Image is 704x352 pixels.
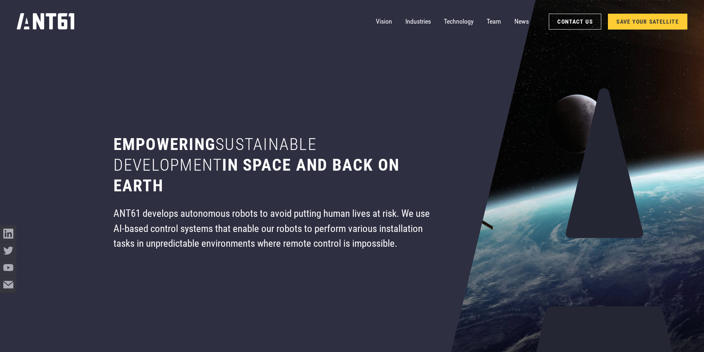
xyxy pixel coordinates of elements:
a: Team [487,13,501,30]
a: home [17,10,75,33]
a: Contact Us [549,14,601,30]
a: News [514,13,529,30]
a: Technology [444,13,473,30]
a: SAVE YOUR SATELLITE [608,14,687,30]
h1: Empowering in space and back on earth [113,134,433,196]
div: ANT61 develops autonomous robots to avoid putting human lives at risk. We use AI-based control sy... [113,206,433,251]
a: Industries [405,13,431,30]
a: Vision [376,13,392,30]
